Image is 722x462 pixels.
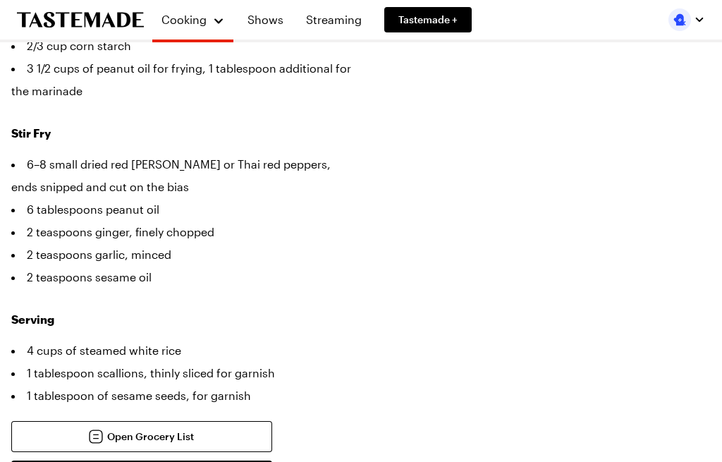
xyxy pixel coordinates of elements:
h3: Serving [11,311,352,328]
span: Cooking [161,13,207,26]
a: Open Grocery List [11,421,272,452]
li: 1 tablespoon of sesame seeds, for garnish [11,384,352,407]
h3: Stir Fry [11,125,352,142]
li: 2 teaspoons ginger, finely chopped [11,221,352,243]
span: Open Grocery List [107,430,194,444]
li: 4 cups of steamed white rice [11,339,352,362]
img: Profile picture [668,8,691,31]
li: 2 teaspoons sesame oil [11,266,352,288]
span: Tastemade + [398,13,458,27]
li: 3 1/2 cups of peanut oil for frying, 1 tablespoon additional for the marinade [11,57,352,102]
button: Cooking [161,6,225,34]
a: To Tastemade Home Page [17,12,144,28]
button: Profile picture [668,8,705,31]
a: Tastemade + [384,7,472,32]
li: 6 tablespoons peanut oil [11,198,352,221]
li: 1 tablespoon scallions, thinly sliced for garnish [11,362,352,384]
li: 2/3 cup corn starch [11,35,352,57]
li: 6–8 small dried red [PERSON_NAME] or Thai red peppers, ends snipped and cut on the bias [11,153,352,198]
li: 2 teaspoons garlic, minced [11,243,352,266]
